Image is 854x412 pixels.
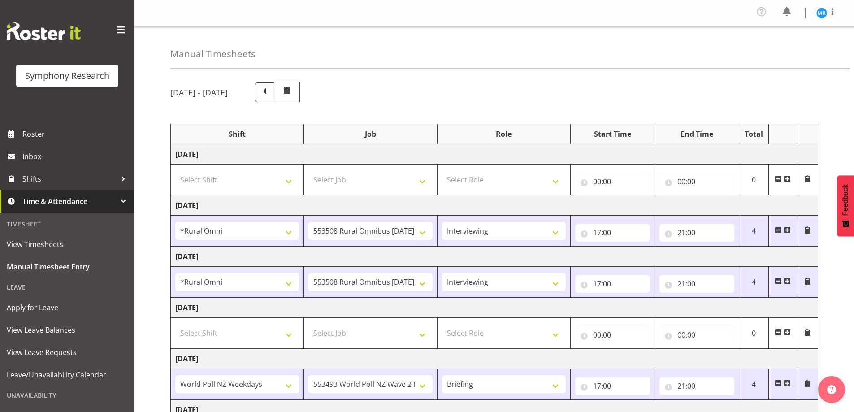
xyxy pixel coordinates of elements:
span: View Leave Requests [7,346,128,359]
span: Inbox [22,150,130,163]
h4: Manual Timesheets [170,49,256,59]
div: Shift [175,129,299,139]
div: Symphony Research [25,69,109,82]
a: Apply for Leave [2,296,132,319]
input: Click to select... [659,377,734,395]
td: 0 [739,318,769,349]
span: Feedback [841,184,850,216]
td: [DATE] [171,144,818,165]
a: Leave/Unavailability Calendar [2,364,132,386]
button: Feedback - Show survey [837,175,854,236]
input: Click to select... [575,377,650,395]
a: View Leave Balances [2,319,132,341]
div: End Time [659,129,734,139]
span: Roster [22,127,130,141]
a: View Leave Requests [2,341,132,364]
input: Click to select... [575,326,650,344]
input: Click to select... [659,173,734,191]
input: Click to select... [575,173,650,191]
span: Shifts [22,172,117,186]
div: Start Time [575,129,650,139]
span: Time & Attendance [22,195,117,208]
img: michael-robinson11856.jpg [816,8,827,18]
span: View Timesheets [7,238,128,251]
td: [DATE] [171,349,818,369]
td: 0 [739,165,769,195]
a: Manual Timesheet Entry [2,256,132,278]
td: [DATE] [171,195,818,216]
span: Manual Timesheet Entry [7,260,128,273]
img: Rosterit website logo [7,22,81,40]
input: Click to select... [575,275,650,293]
td: 4 [739,216,769,247]
span: Apply for Leave [7,301,128,314]
div: Role [442,129,566,139]
input: Click to select... [575,224,650,242]
div: Unavailability [2,386,132,404]
td: 4 [739,267,769,298]
td: [DATE] [171,298,818,318]
h5: [DATE] - [DATE] [170,87,228,97]
span: Leave/Unavailability Calendar [7,368,128,382]
div: Total [744,129,764,139]
input: Click to select... [659,275,734,293]
td: [DATE] [171,247,818,267]
input: Click to select... [659,326,734,344]
span: View Leave Balances [7,323,128,337]
input: Click to select... [659,224,734,242]
img: help-xxl-2.png [827,385,836,394]
div: Job [308,129,432,139]
div: Leave [2,278,132,296]
td: 4 [739,369,769,400]
div: Timesheet [2,215,132,233]
a: View Timesheets [2,233,132,256]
